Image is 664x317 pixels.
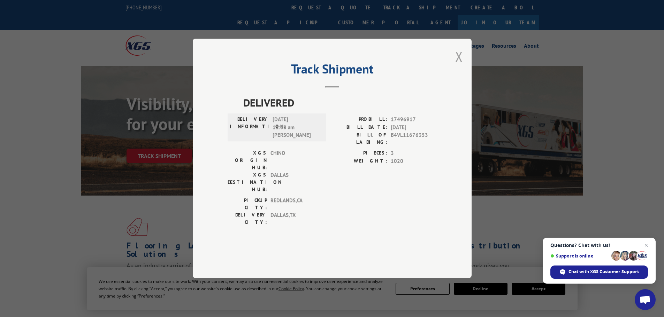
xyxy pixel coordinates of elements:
[228,212,267,226] label: DELIVERY CITY:
[550,253,609,259] span: Support is online
[550,243,648,248] span: Questions? Chat with us!
[391,157,437,165] span: 1020
[332,150,387,158] label: PIECES:
[550,266,648,279] div: Chat with XGS Customer Support
[270,150,318,172] span: CHINO
[455,47,463,66] button: Close modal
[270,197,318,212] span: REDLANDS , CA
[270,212,318,226] span: DALLAS , TX
[230,116,269,140] label: DELIVERY INFORMATION:
[332,132,387,146] label: BILL OF LADING:
[332,116,387,124] label: PROBILL:
[228,172,267,193] label: XGS DESTINATION HUB:
[332,157,387,165] label: WEIGHT:
[332,124,387,132] label: BILL DATE:
[273,116,320,140] span: [DATE] 11:58 am [PERSON_NAME]
[391,116,437,124] span: 17496917
[391,150,437,158] span: 3
[228,150,267,172] label: XGS ORIGIN HUB:
[568,269,639,275] span: Chat with XGS Customer Support
[391,124,437,132] span: [DATE]
[228,64,437,77] h2: Track Shipment
[270,172,318,193] span: DALLAS
[391,132,437,146] span: B4VL11676353
[228,197,267,212] label: PICKUP CITY:
[243,95,437,111] span: DELIVERED
[635,289,656,310] div: Open chat
[642,241,650,249] span: Close chat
